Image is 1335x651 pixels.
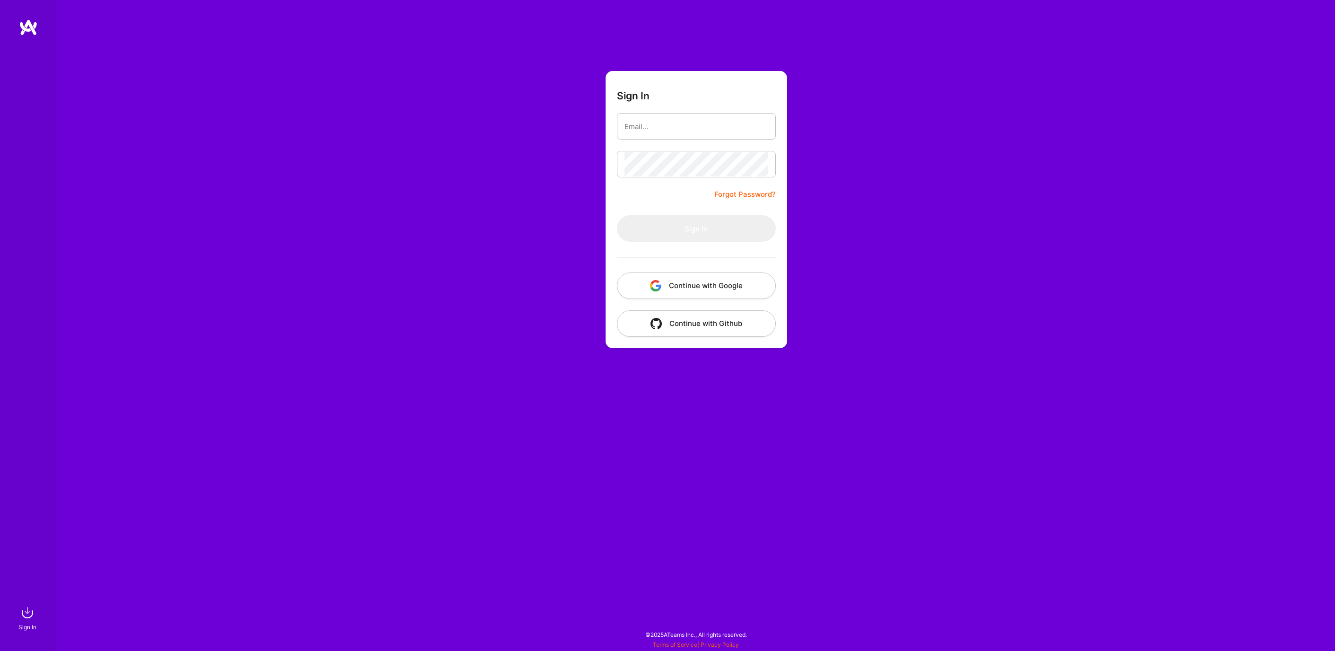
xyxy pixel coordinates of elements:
[617,215,776,242] button: Sign In
[653,641,739,648] span: |
[650,280,661,291] img: icon
[617,90,650,102] h3: Sign In
[617,273,776,299] button: Continue with Google
[701,641,739,648] a: Privacy Policy
[57,623,1335,646] div: © 2025 ATeams Inc., All rights reserved.
[617,310,776,337] button: Continue with Github
[18,622,36,632] div: Sign In
[19,19,38,36] img: logo
[18,603,37,622] img: sign in
[650,318,662,329] img: icon
[20,603,37,632] a: sign inSign In
[714,189,776,200] a: Forgot Password?
[653,641,697,648] a: Terms of Service
[624,114,768,139] input: Email...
